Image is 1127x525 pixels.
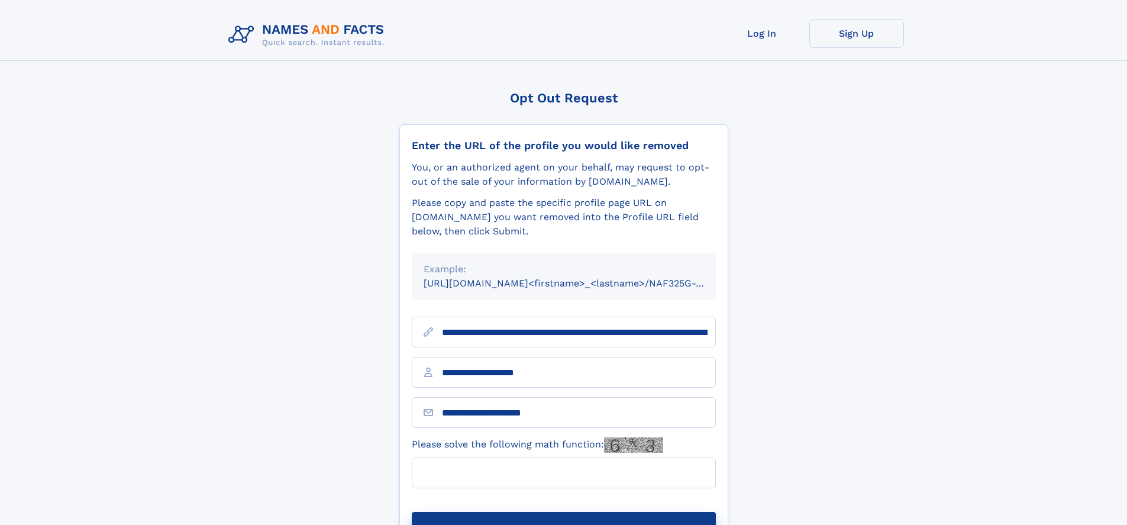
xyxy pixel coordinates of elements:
div: Please copy and paste the specific profile page URL on [DOMAIN_NAME] you want removed into the Pr... [412,196,716,239]
div: Opt Out Request [399,91,728,105]
div: You, or an authorized agent on your behalf, may request to opt-out of the sale of your informatio... [412,160,716,189]
small: [URL][DOMAIN_NAME]<firstname>_<lastname>/NAF325G-xxxxxxxx [424,278,738,289]
div: Example: [424,262,704,276]
a: Sign Up [809,19,904,48]
a: Log In [715,19,809,48]
div: Enter the URL of the profile you would like removed [412,139,716,152]
label: Please solve the following math function: [412,437,663,453]
img: Logo Names and Facts [224,19,394,51]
